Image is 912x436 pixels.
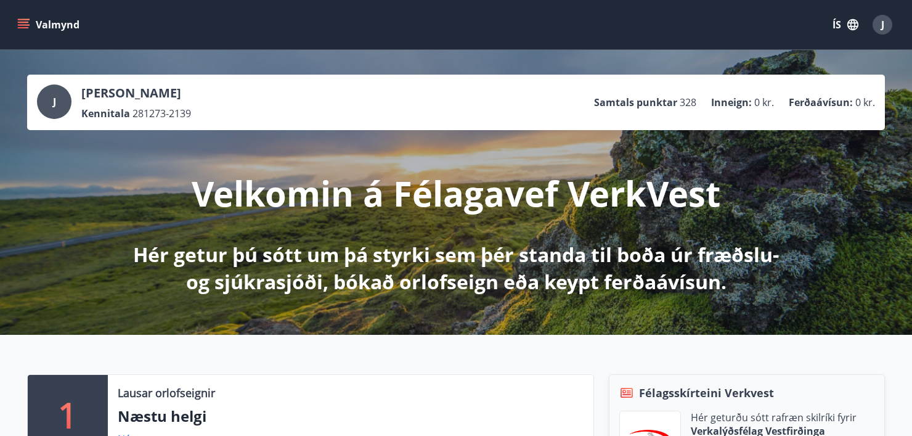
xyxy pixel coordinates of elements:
p: Velkomin á Félagavef VerkVest [192,170,720,216]
span: J [881,18,884,31]
p: Ferðaávísun : [789,96,853,109]
span: 281273-2139 [132,107,191,120]
button: J [868,10,897,39]
span: 0 kr. [754,96,774,109]
span: J [53,95,56,109]
p: Samtals punktar [594,96,677,109]
p: Kennitala [81,107,130,120]
span: 328 [680,96,696,109]
span: 0 kr. [855,96,875,109]
span: Félagsskírteini Verkvest [639,385,774,401]
p: [PERSON_NAME] [81,84,191,102]
button: ÍS [826,14,865,36]
p: Hér geturðu sótt rafræn skilríki fyrir [691,411,857,424]
p: Lausar orlofseignir [118,385,215,401]
p: Næstu helgi [118,406,584,427]
p: Inneign : [711,96,752,109]
p: Hér getur þú sótt um þá styrki sem þér standa til boða úr fræðslu- og sjúkrasjóði, bókað orlofsei... [131,241,781,295]
button: menu [15,14,84,36]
